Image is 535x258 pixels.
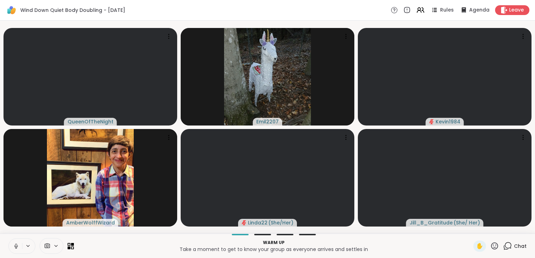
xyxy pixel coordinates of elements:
[242,220,246,225] span: audio-muted
[476,242,483,250] span: ✋
[509,7,524,14] span: Leave
[514,243,527,250] span: Chat
[440,7,454,14] span: Rules
[410,219,453,226] span: Jill_B_Gratitude
[78,239,469,246] p: Warm up
[429,119,434,124] span: audio-muted
[453,219,480,226] span: ( She/ Her )
[20,7,125,14] span: Wind Down Quiet Body Doubling - [DATE]
[66,219,115,226] span: AmberWolffWizard
[6,4,18,16] img: ShareWell Logomark
[256,118,279,125] span: Emil2207
[47,129,134,227] img: AmberWolffWizard
[78,246,469,253] p: Take a moment to get to know your group as everyone arrives and settles in
[436,118,460,125] span: Kevin1984
[469,7,489,14] span: Agenda
[268,219,293,226] span: ( She/Her )
[68,118,113,125] span: QueenOfTheNight
[248,219,267,226] span: Linda22
[224,28,311,126] img: Emil2207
